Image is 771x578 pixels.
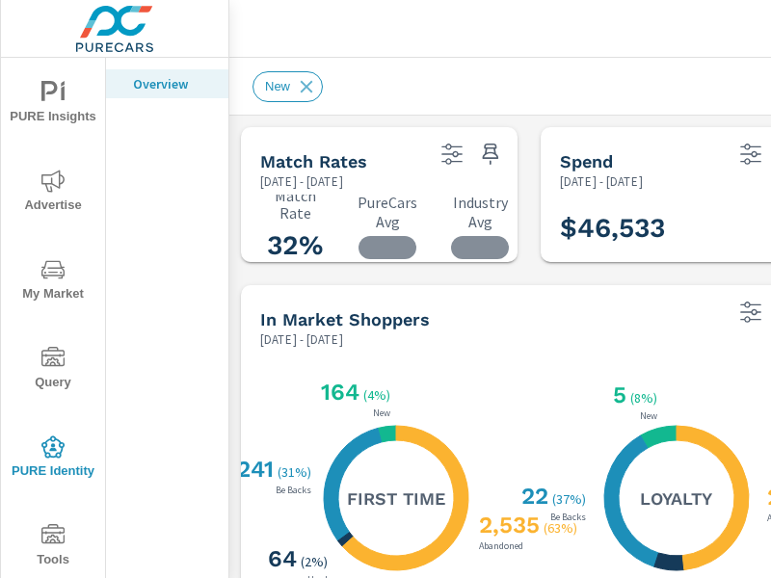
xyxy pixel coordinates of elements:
[475,139,506,170] span: Save this to your personalized report
[640,487,712,510] h5: Loyalty
[7,347,99,394] span: Query
[7,435,99,483] span: PURE Identity
[133,74,213,93] p: Overview
[7,170,99,217] span: Advertise
[278,463,315,481] p: ( 31% )
[546,512,590,522] p: Be Backs
[560,172,643,191] p: [DATE] - [DATE]
[353,193,422,231] p: PureCars Avg
[7,258,99,305] span: My Market
[347,487,445,510] h5: First Time
[260,330,343,349] p: [DATE] - [DATE]
[7,81,99,128] span: PURE Insights
[630,389,661,407] p: ( 8% )
[272,486,315,495] p: Be Backs
[264,545,297,572] h3: 64
[560,212,665,245] h3: $46,533
[363,386,394,404] p: ( 4% )
[445,193,515,231] p: Industry Avg
[260,151,367,171] h5: Match Rates
[260,309,430,329] h5: In Market Shoppers
[260,229,330,262] h3: 32%
[253,79,302,93] span: New
[609,381,626,408] h3: 5
[217,456,274,483] h3: 1,241
[544,519,581,537] p: ( 63% )
[369,408,394,418] p: New
[260,172,343,191] p: [DATE] - [DATE]
[7,524,99,571] span: Tools
[106,69,228,98] div: Overview
[317,379,359,406] h3: 164
[636,411,661,421] p: New
[560,151,613,171] h5: Spend
[518,483,548,510] h3: 22
[260,187,330,222] p: Match Rate
[552,490,590,508] p: ( 37% )
[475,512,540,539] h3: 2,535
[253,71,323,102] div: New
[475,541,527,551] p: Abandoned
[301,553,332,570] p: ( 2% )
